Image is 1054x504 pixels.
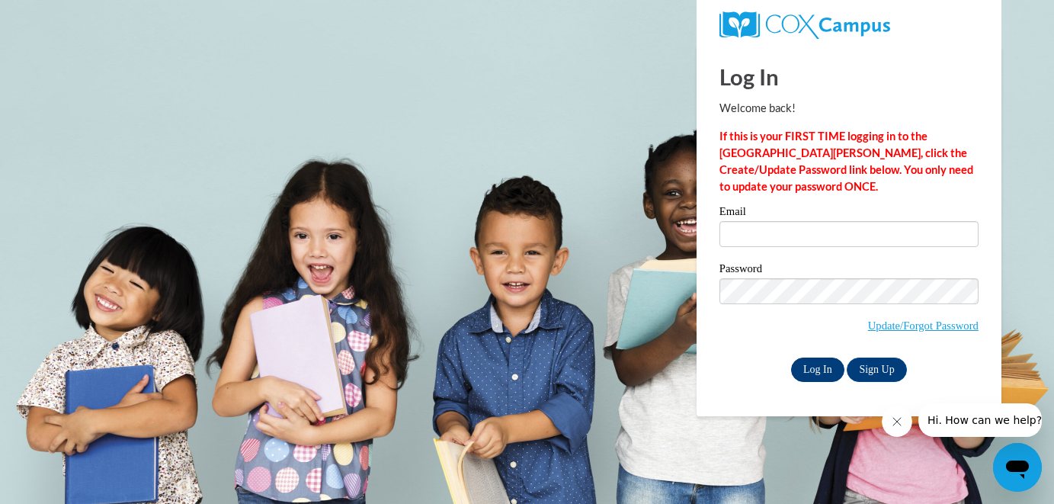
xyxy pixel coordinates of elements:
p: Welcome back! [719,100,979,117]
iframe: Close message [882,406,912,437]
iframe: Message from company [918,403,1042,437]
h1: Log In [719,61,979,92]
input: Log In [791,358,844,382]
label: Password [719,263,979,278]
label: Email [719,206,979,221]
strong: If this is your FIRST TIME logging in to the [GEOGRAPHIC_DATA][PERSON_NAME], click the Create/Upd... [719,130,973,193]
a: Sign Up [847,358,906,382]
iframe: Button to launch messaging window [993,443,1042,492]
a: COX Campus [719,11,979,39]
img: COX Campus [719,11,890,39]
a: Update/Forgot Password [868,319,979,332]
